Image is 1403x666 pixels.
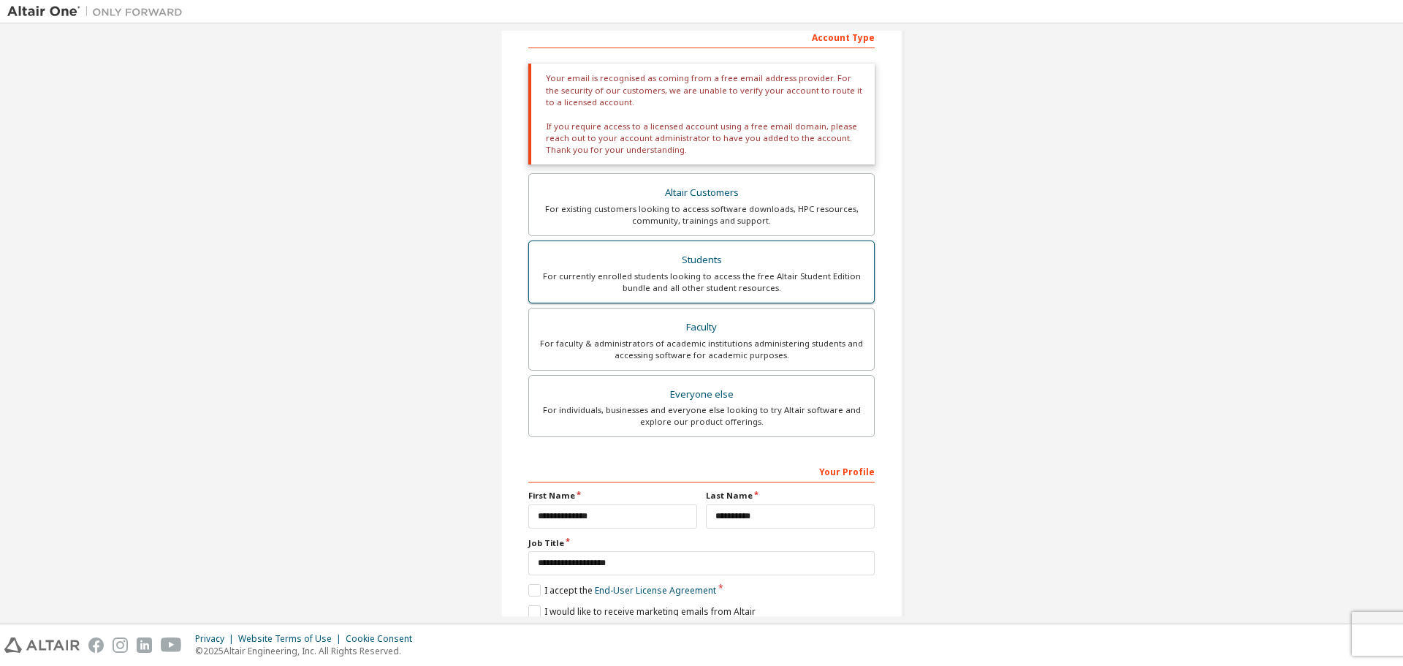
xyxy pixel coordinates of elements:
div: Altair Customers [538,183,865,203]
img: facebook.svg [88,637,104,653]
div: For faculty & administrators of academic institutions administering students and accessing softwa... [538,338,865,361]
div: Your email is recognised as coming from a free email address provider. For the security of our cu... [528,64,875,164]
div: Your Profile [528,459,875,483]
img: instagram.svg [113,637,128,653]
label: First Name [528,490,697,502]
div: For currently enrolled students looking to access the free Altair Student Edition bundle and all ... [538,270,865,294]
div: Everyone else [538,385,865,405]
div: Privacy [195,633,238,645]
div: Account Type [528,25,875,48]
img: linkedin.svg [137,637,152,653]
div: Faculty [538,317,865,338]
div: Students [538,250,865,270]
label: Last Name [706,490,875,502]
div: For existing customers looking to access software downloads, HPC resources, community, trainings ... [538,203,865,227]
label: Job Title [528,537,875,549]
div: Website Terms of Use [238,633,346,645]
p: © 2025 Altair Engineering, Inc. All Rights Reserved. [195,645,421,657]
div: For individuals, businesses and everyone else looking to try Altair software and explore our prod... [538,404,865,428]
a: End-User License Agreement [595,584,716,597]
label: I would like to receive marketing emails from Altair [528,605,756,618]
div: Cookie Consent [346,633,421,645]
img: Altair One [7,4,190,19]
label: I accept the [528,584,716,597]
img: altair_logo.svg [4,637,80,653]
img: youtube.svg [161,637,182,653]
